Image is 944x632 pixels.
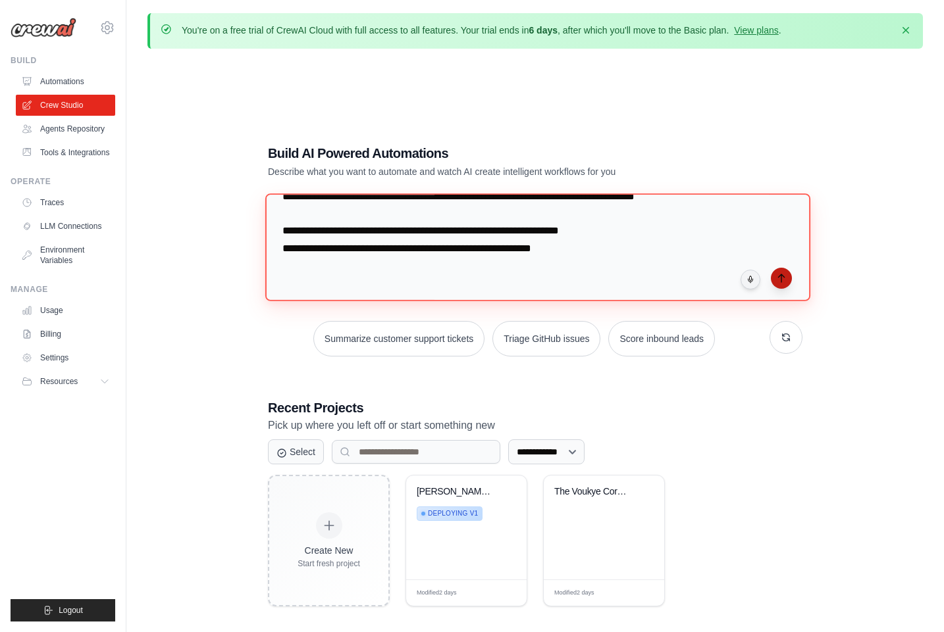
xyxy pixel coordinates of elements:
div: Operate [11,176,115,187]
a: Automations [16,71,115,92]
div: Start fresh project [298,558,360,569]
div: Build [11,55,115,66]
a: Environment Variables [16,239,115,271]
a: Traces [16,192,115,213]
button: Score inbound leads [608,321,715,356]
a: Crew Studio [16,95,115,116]
p: Describe what you want to automate and watch AI create intelligent workflows for you [268,165,710,178]
a: Tools & Integrations [16,142,115,163]
h3: Recent Projects [268,399,802,417]
button: Resources [16,371,115,392]
h1: Build AI Powered Automations [268,144,710,162]
button: Logout [11,599,115,621]
a: Agents Repository [16,118,115,139]
p: Pick up where you left off or start something new [268,417,802,434]
a: LLM Connections [16,216,115,237]
span: Deploying v1 [428,508,478,519]
span: Modified 2 days [554,589,594,598]
span: Resources [40,376,78,387]
div: Create New [298,544,360,557]
a: Billing [16,324,115,345]
a: Settings [16,347,115,368]
button: Click to speak your automation idea [741,270,760,289]
span: Edit [496,588,507,598]
div: Manage [11,284,115,295]
button: Select [268,439,324,464]
span: Modified 2 days [417,589,457,598]
img: Logo [11,18,76,37]
a: View plans [734,25,778,36]
span: Edit [633,588,644,598]
span: Logout [59,605,83,616]
div: Vitalyn WhatsApp Lead Qualification & Sales Automation [417,486,496,498]
button: Summarize customer support tickets [313,321,485,356]
button: Get new suggestions [770,321,802,354]
a: Usage [16,300,115,321]
strong: 6 days [529,25,558,36]
p: You're on a free trial of CrewAI Cloud with full access to all features. Your trial ends in , aft... [182,24,781,37]
div: The Voukye Core Crew - Strategic Advisory Board [554,486,634,498]
button: Triage GitHub issues [492,321,600,356]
